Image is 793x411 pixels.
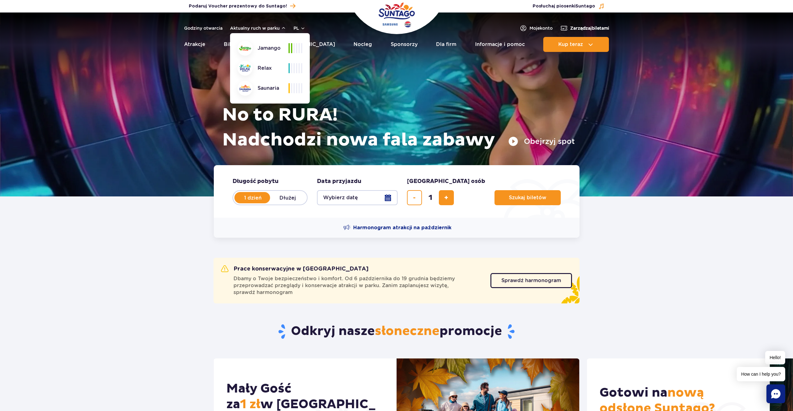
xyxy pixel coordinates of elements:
button: pl [294,25,305,31]
span: How can I help you? [737,367,785,381]
a: Harmonogram atrakcji na październik [343,224,451,231]
div: Saunaria [238,81,289,96]
span: Zarządzaj biletami [570,25,609,31]
span: [GEOGRAPHIC_DATA] osób [407,178,485,185]
label: 1 dzień [235,191,271,204]
span: Szukaj biletów [509,195,546,200]
button: usuń bilet [407,190,422,205]
div: Relax [238,61,289,76]
span: Kup teraz [558,42,583,47]
a: Godziny otwarcia [184,25,223,31]
h2: Prace konserwacyjne w [GEOGRAPHIC_DATA] [221,265,369,273]
span: Moje konto [530,25,553,31]
span: Dbamy o Twoje bezpieczeństwo i komfort. Od 6 października do 19 grudnia będziemy przeprowadzać pr... [233,275,483,296]
button: Kup teraz [543,37,609,52]
span: Sprawdź harmonogram [501,278,561,283]
span: Długość pobytu [233,178,279,185]
a: Zarządzajbiletami [560,24,609,32]
span: Posłuchaj piosenki [533,3,595,9]
button: Obejrzyj spot [508,136,575,146]
input: liczba biletów [423,190,438,205]
span: Podaruj Voucher prezentowy do Suntago! [189,3,287,9]
a: Podaruj Voucher prezentowy do Suntago! [189,2,295,10]
div: Jamango [238,41,289,56]
span: Hello! [765,351,785,364]
form: Planowanie wizyty w Park of Poland [214,165,580,218]
span: słoneczne [375,323,439,339]
span: Harmonogram atrakcji na październik [353,224,451,231]
a: Informacje i pomoc [475,37,525,52]
button: Szukaj biletów [494,190,561,205]
a: Bilety i oferta [224,37,259,52]
div: Chat [766,384,785,403]
a: Sprawdź harmonogram [490,273,572,288]
h1: No to RURA! Nadchodzi nowa fala zabawy [222,103,575,153]
button: Wybierz datę [317,190,398,205]
a: Dla firm [436,37,456,52]
button: Aktualny ruch w parku [230,26,286,31]
h2: Odkryj nasze promocje [213,323,580,340]
button: Posłuchaj piosenkiSuntago [533,3,605,9]
span: Data przyjazdu [317,178,361,185]
a: Mojekonto [519,24,553,32]
a: Sponsorzy [391,37,418,52]
label: Dłużej [270,191,306,204]
span: Suntago [575,4,595,8]
a: Nocleg [354,37,372,52]
a: Atrakcje [184,37,205,52]
button: dodaj bilet [439,190,454,205]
